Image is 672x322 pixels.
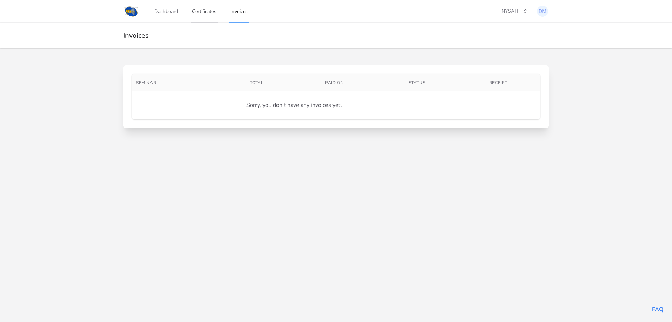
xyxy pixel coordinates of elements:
[136,95,453,115] div: Sorry, you don't have any invoices yet.
[123,5,139,18] img: Logo
[497,5,532,17] button: NYSAHI
[489,80,507,85] span: Receipt
[136,80,156,85] span: Seminar
[652,306,664,313] a: FAQ
[123,31,549,40] h2: Invoices
[537,6,548,17] img: DANIEL MURRAY
[325,80,344,85] span: Paid On
[409,80,426,85] span: Status
[250,80,264,85] span: Total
